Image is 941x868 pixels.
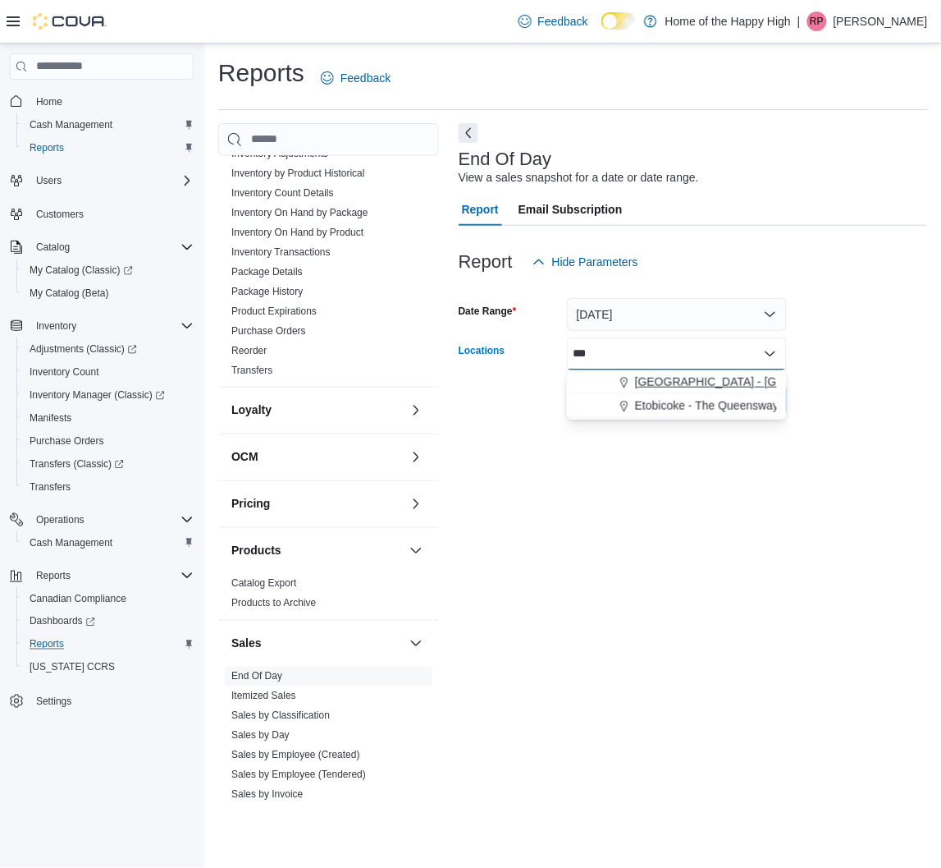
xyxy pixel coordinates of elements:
[23,339,144,359] a: Adjustments (Classic)
[3,169,200,192] button: Users
[231,578,296,590] a: Catalog Export
[16,361,200,383] button: Inventory Count
[567,298,787,331] button: [DATE]
[231,187,334,199] a: Inventory Count Details
[231,769,366,781] a: Sales by Employee (Tendered)
[231,496,270,512] h3: Pricing
[30,287,109,300] span: My Catalog (Beta)
[231,402,272,419] h3: Loyalty
[567,394,787,418] button: Etobicoke - The Queensway - Fire & Flower
[16,136,200,159] button: Reports
[23,115,119,135] a: Cash Management
[231,227,363,238] a: Inventory On Hand by Product
[231,148,328,159] a: Inventory Adjustments
[811,11,825,31] span: RP
[459,123,478,143] button: Next
[30,204,194,224] span: Customers
[30,92,69,112] a: Home
[231,577,296,590] span: Catalog Export
[231,750,360,761] a: Sales by Employee (Created)
[406,634,426,654] button: Sales
[30,204,90,224] a: Customers
[567,370,787,394] button: [GEOGRAPHIC_DATA] - [GEOGRAPHIC_DATA] - Fire & Flower
[231,344,267,357] span: Reorder
[231,710,330,722] a: Sales by Classification
[231,345,267,356] a: Reorder
[3,315,200,338] button: Inventory
[16,475,200,498] button: Transfers
[23,658,121,677] a: [US_STATE] CCRS
[23,431,194,451] span: Purchase Orders
[16,656,200,679] button: [US_STATE] CCRS
[16,282,200,305] button: My Catalog (Beta)
[30,566,194,586] span: Reports
[30,566,77,586] button: Reports
[30,480,71,494] span: Transfers
[16,429,200,452] button: Purchase Orders
[33,13,107,30] img: Cova
[10,83,194,756] nav: Complex example
[23,635,194,654] span: Reports
[16,587,200,610] button: Canadian Compliance
[30,171,68,191] button: Users
[23,362,194,382] span: Inventory Count
[16,113,200,136] button: Cash Management
[231,636,262,652] h3: Sales
[23,385,194,405] span: Inventory Manager (Classic)
[231,449,403,466] button: OCM
[30,434,104,448] span: Purchase Orders
[3,90,200,113] button: Home
[3,202,200,226] button: Customers
[30,691,194,711] span: Settings
[231,690,296,703] span: Itemized Sales
[231,729,290,742] span: Sales by Day
[406,448,426,467] button: OCM
[30,592,126,605] span: Canadian Compliance
[231,246,331,258] a: Inventory Transactions
[231,305,317,317] a: Product Expirations
[3,236,200,259] button: Catalog
[30,141,64,154] span: Reports
[526,246,645,278] button: Hide Parameters
[23,589,133,609] a: Canadian Compliance
[30,388,165,402] span: Inventory Manager (Classic)
[314,62,397,94] a: Feedback
[231,449,258,466] h3: OCM
[834,11,928,31] p: [PERSON_NAME]
[231,730,290,742] a: Sales by Day
[3,564,200,587] button: Reports
[23,115,194,135] span: Cash Management
[23,431,111,451] a: Purchase Orders
[30,638,64,651] span: Reports
[30,316,194,336] span: Inventory
[459,305,517,318] label: Date Range
[30,91,194,112] span: Home
[23,339,194,359] span: Adjustments (Classic)
[30,510,91,530] button: Operations
[36,319,76,333] span: Inventory
[16,406,200,429] button: Manifests
[231,266,303,278] a: Package Details
[231,167,365,180] span: Inventory by Product Historical
[406,494,426,514] button: Pricing
[23,385,171,405] a: Inventory Manager (Classic)
[30,661,115,674] span: [US_STATE] CCRS
[231,286,303,297] a: Package History
[23,477,194,497] span: Transfers
[218,574,439,620] div: Products
[30,536,112,549] span: Cash Management
[23,454,194,474] span: Transfers (Classic)
[231,402,403,419] button: Loyalty
[30,264,133,277] span: My Catalog (Classic)
[231,206,368,219] span: Inventory On Hand by Package
[538,13,588,30] span: Feedback
[23,138,194,158] span: Reports
[231,597,316,610] span: Products to Archive
[231,226,363,239] span: Inventory On Hand by Product
[764,347,777,361] button: Close list of options
[3,508,200,531] button: Operations
[30,615,95,628] span: Dashboards
[23,283,194,303] span: My Catalog (Beta)
[30,342,137,356] span: Adjustments (Classic)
